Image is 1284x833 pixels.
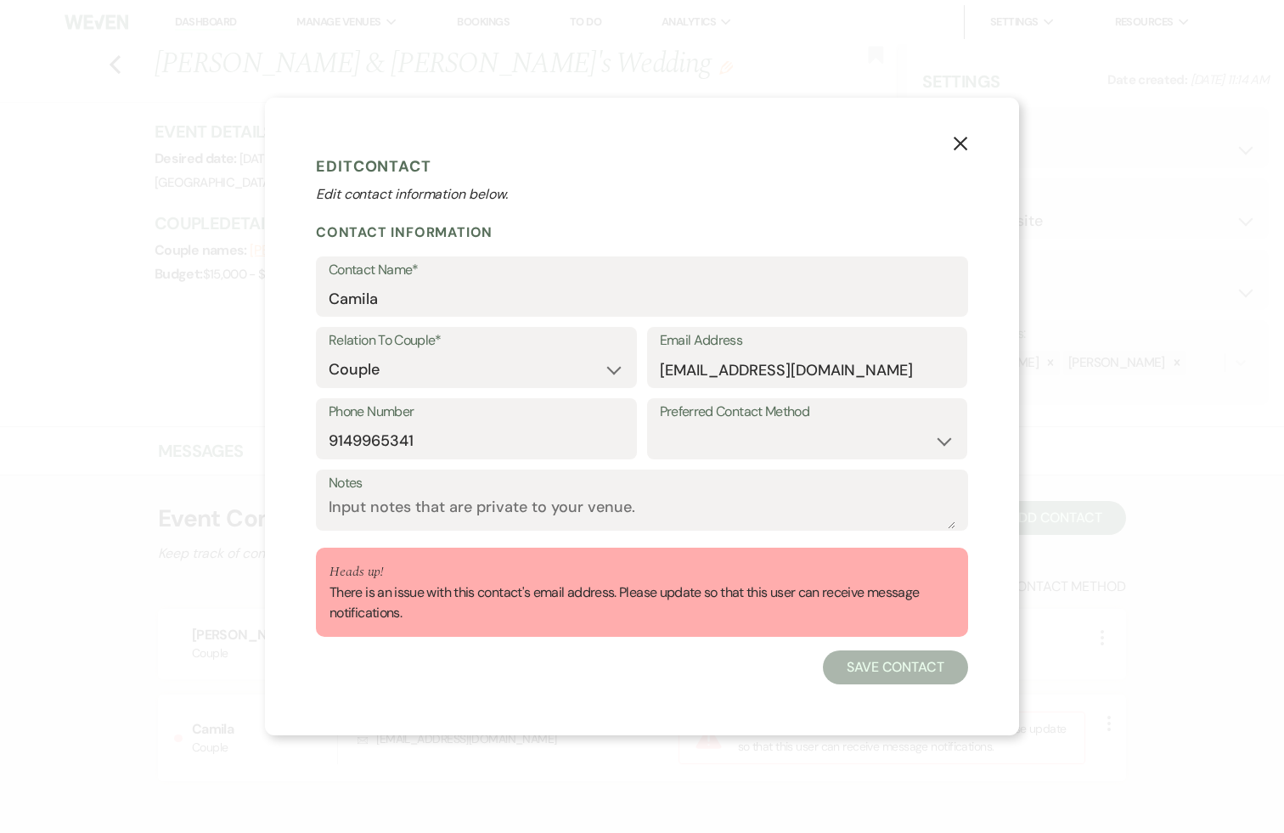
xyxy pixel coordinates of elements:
[329,400,624,425] label: Phone Number
[316,184,968,205] p: Edit contact information below.
[329,471,955,496] label: Notes
[316,223,968,241] h2: Contact Information
[660,329,955,353] label: Email Address
[329,282,955,315] input: First and Last Name
[329,561,955,624] div: There is an issue with this contact's email address. Please update so that this user can receive ...
[316,154,968,179] h1: Edit Contact
[329,258,955,283] label: Contact Name*
[660,400,955,425] label: Preferred Contact Method
[823,650,968,684] button: Save Contact
[329,561,955,583] p: Heads up!
[329,329,624,353] label: Relation To Couple*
